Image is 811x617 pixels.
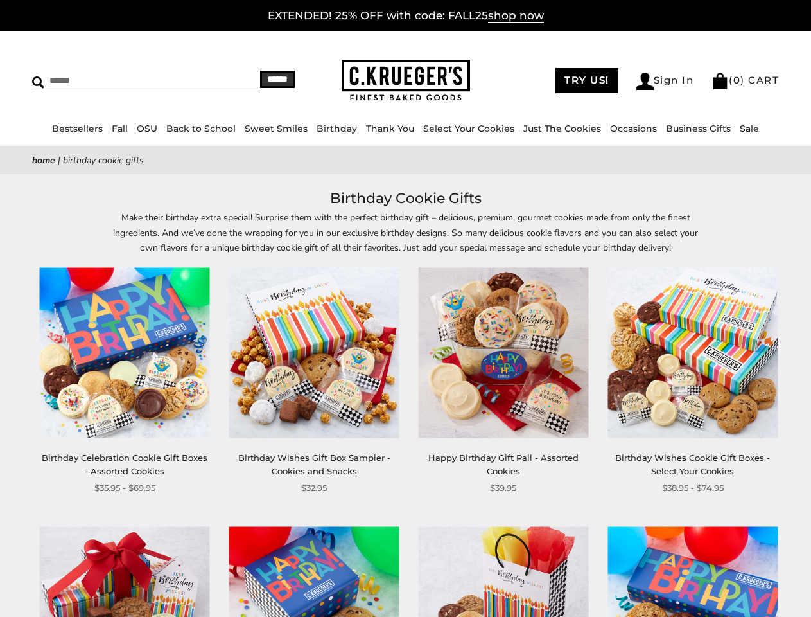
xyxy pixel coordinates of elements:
[423,123,514,134] a: Select Your Cookies
[137,123,157,134] a: OSU
[711,73,729,89] img: Bag
[490,481,516,495] span: $39.95
[42,452,207,476] a: Birthday Celebration Cookie Gift Boxes - Assorted Cookies
[366,123,414,134] a: Thank You
[610,123,657,134] a: Occasions
[740,123,759,134] a: Sale
[58,154,60,166] span: |
[666,123,731,134] a: Business Gifts
[52,123,103,134] a: Bestsellers
[342,60,470,102] img: C.KRUEGER'S
[662,481,724,495] span: $38.95 - $74.95
[301,481,327,495] span: $32.95
[110,210,701,255] p: Make their birthday extra special! Surprise them with the perfect birthday gift – delicious, prem...
[112,123,128,134] a: Fall
[636,73,694,90] a: Sign In
[166,123,236,134] a: Back to School
[733,74,741,86] span: 0
[317,123,357,134] a: Birthday
[523,123,601,134] a: Just The Cookies
[51,187,760,210] h1: Birthday Cookie Gifts
[488,9,544,23] span: shop now
[40,268,210,438] img: Birthday Celebration Cookie Gift Boxes - Assorted Cookies
[555,68,618,93] a: TRY US!
[245,123,308,134] a: Sweet Smiles
[418,268,588,438] img: Happy Birthday Gift Pail - Assorted Cookies
[32,71,203,91] input: Search
[94,481,155,495] span: $35.95 - $69.95
[63,154,144,166] span: Birthday Cookie Gifts
[10,568,133,607] iframe: Sign Up via Text for Offers
[229,268,399,438] img: Birthday Wishes Gift Box Sampler - Cookies and Snacks
[711,74,779,86] a: (0) CART
[32,76,44,89] img: Search
[607,268,778,438] img: Birthday Wishes Cookie Gift Boxes - Select Your Cookies
[636,73,654,90] img: Account
[32,153,779,168] nav: breadcrumbs
[615,452,770,476] a: Birthday Wishes Cookie Gift Boxes - Select Your Cookies
[32,154,55,166] a: Home
[268,9,544,23] a: EXTENDED! 25% OFF with code: FALL25shop now
[428,452,579,476] a: Happy Birthday Gift Pail - Assorted Cookies
[238,452,390,476] a: Birthday Wishes Gift Box Sampler - Cookies and Snacks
